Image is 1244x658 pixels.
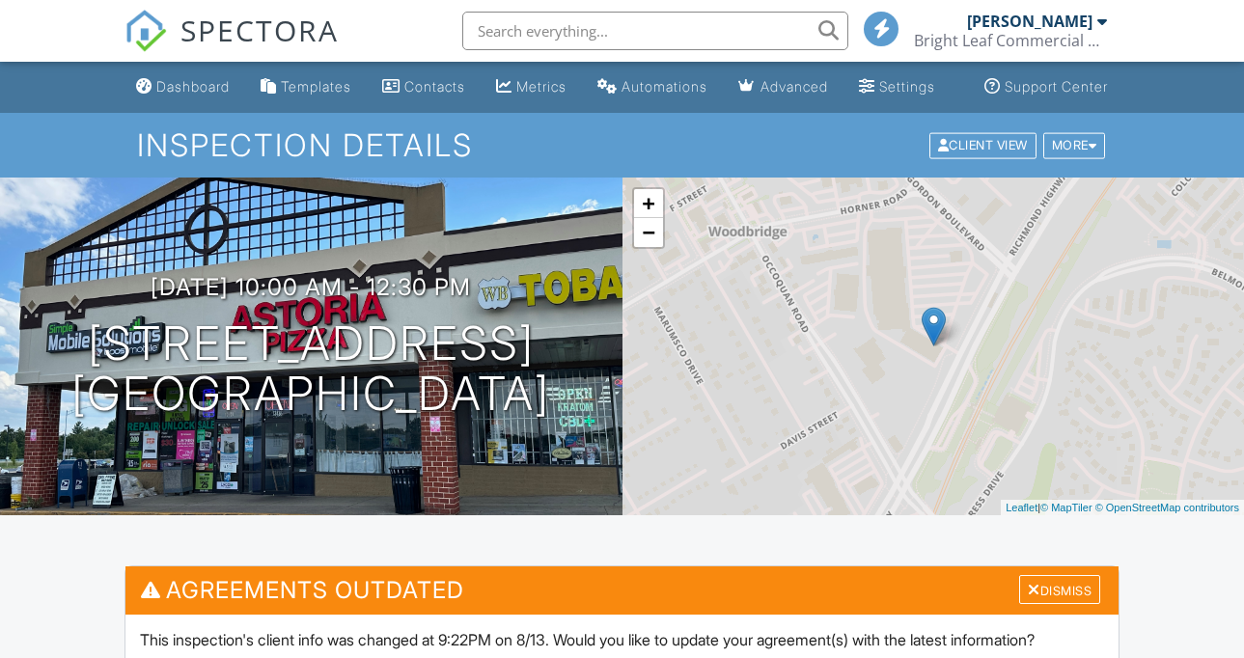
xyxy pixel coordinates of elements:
input: Search everything... [462,12,848,50]
h1: Inspection Details [137,128,1108,162]
span: SPECTORA [180,10,339,50]
div: More [1043,132,1106,158]
div: [PERSON_NAME] [967,12,1092,31]
div: Dismiss [1019,575,1100,605]
a: Support Center [977,69,1116,105]
a: Zoom out [634,218,663,247]
div: Bright Leaf Commercial Property Inspections [914,31,1107,50]
a: Templates [253,69,359,105]
div: Client View [929,132,1037,158]
div: Metrics [516,78,567,95]
a: Client View [927,137,1041,151]
div: | [1001,500,1244,516]
a: Metrics [488,69,574,105]
h3: Agreements Outdated [125,566,1119,614]
div: Support Center [1005,78,1108,95]
a: SPECTORA [124,26,339,67]
h3: [DATE] 10:00 am - 12:30 pm [151,274,471,300]
a: Settings [851,69,943,105]
a: © MapTiler [1040,502,1092,513]
div: Dashboard [156,78,230,95]
a: Leaflet [1006,502,1037,513]
img: The Best Home Inspection Software - Spectora [124,10,167,52]
a: Zoom in [634,189,663,218]
a: Contacts [374,69,473,105]
div: Automations [622,78,707,95]
a: Automations (Basic) [590,69,715,105]
div: Contacts [404,78,465,95]
a: Dashboard [128,69,237,105]
a: Advanced [731,69,836,105]
h1: [STREET_ADDRESS] [GEOGRAPHIC_DATA] [71,318,550,421]
div: Templates [281,78,351,95]
div: Advanced [760,78,828,95]
a: © OpenStreetMap contributors [1095,502,1239,513]
div: Settings [879,78,935,95]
